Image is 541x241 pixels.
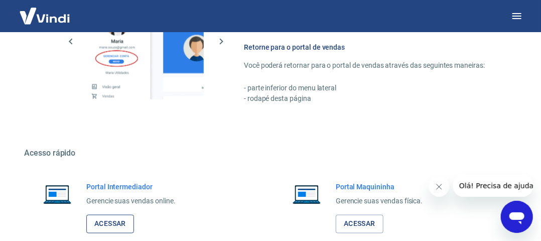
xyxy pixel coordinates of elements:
iframe: Mensagem da empresa [453,175,533,197]
span: Olá! Precisa de ajuda? [6,7,84,15]
iframe: Fechar mensagem [429,177,449,197]
h6: Portal Intermediador [86,182,176,192]
img: Imagem de um notebook aberto [36,182,78,206]
p: - rodapé desta página [244,93,493,104]
h6: Portal Maquininha [336,182,423,192]
img: Vindi [12,1,77,31]
p: Você poderá retornar para o portal de vendas através das seguintes maneiras: [244,60,493,71]
iframe: Botão para abrir a janela de mensagens [501,201,533,233]
p: Gerencie suas vendas física. [336,196,423,207]
p: - parte inferior do menu lateral [244,83,493,93]
p: Gerencie suas vendas online. [86,196,176,207]
a: Acessar [86,215,134,233]
img: Imagem de um notebook aberto [286,182,328,206]
a: Acessar [336,215,383,233]
h5: Acesso rápido [24,148,517,158]
h6: Retorne para o portal de vendas [244,42,493,52]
